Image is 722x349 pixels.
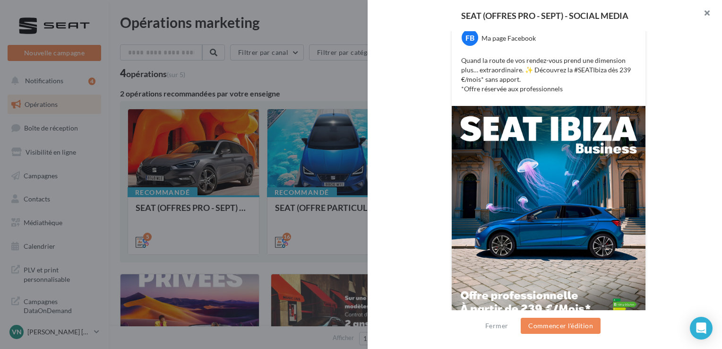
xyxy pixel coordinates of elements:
button: Fermer [481,320,512,332]
p: Quand la route de vos rendez-vous prend une dimension plus… extraordinaire. ✨ Découvrez la #SEATI... [461,56,636,94]
div: Open Intercom Messenger [690,317,713,340]
div: Ma page Facebook [481,34,536,43]
div: FB [462,29,478,46]
div: SEAT (OFFRES PRO - SEPT) - SOCIAL MEDIA [383,11,707,20]
button: Commencer l'édition [521,318,601,334]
